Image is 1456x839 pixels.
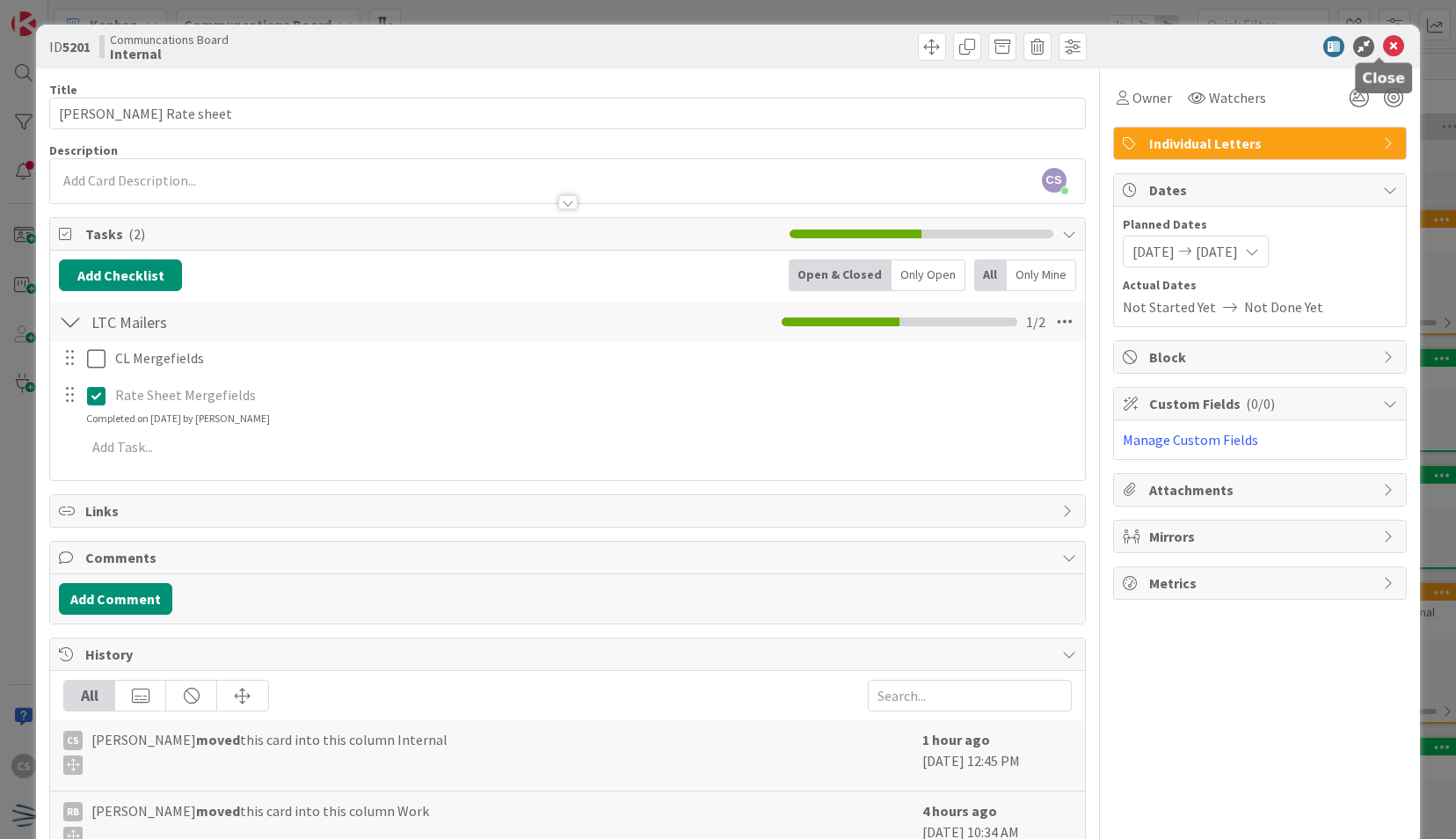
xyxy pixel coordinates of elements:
h5: Close [1362,69,1405,86]
span: [PERSON_NAME] this card into this column Internal [91,729,448,775]
p: CL Mergefields [115,348,1073,368]
span: Custom Fields [1149,393,1374,414]
b: 5201 [62,38,91,55]
span: Owner [1132,87,1172,108]
span: Not Started Yet [1123,296,1216,317]
span: ( 0/0 ) [1246,395,1275,412]
b: 4 hours ago [922,802,997,820]
span: Actual Dates [1123,276,1397,295]
span: Comments [85,547,1052,568]
span: CS [1042,168,1067,193]
span: Watchers [1209,87,1266,108]
span: Planned Dates [1123,215,1397,234]
div: All [974,259,1007,291]
input: type card name here... [49,98,1085,129]
span: Block [1149,347,1374,368]
div: Open & Closed [789,259,892,291]
span: Communcations Board [110,33,229,47]
span: [DATE] [1196,241,1238,262]
span: Not Done Yet [1244,296,1323,317]
label: Title [49,82,77,98]
span: Dates [1149,179,1374,201]
button: Add Comment [59,583,172,615]
span: Mirrors [1149,526,1374,547]
input: Search... [868,680,1072,711]
div: All [64,681,115,711]
button: Add Checklist [59,259,182,291]
p: Rate Sheet Mergefields [115,385,1073,405]
span: Metrics [1149,573,1374,594]
span: [DATE] [1132,241,1175,262]
span: Individual Letters [1149,133,1374,154]
b: moved [196,731,240,748]
a: Manage Custom Fields [1123,431,1258,449]
span: 1 / 2 [1026,311,1045,332]
b: 1 hour ago [922,731,990,748]
div: Completed on [DATE] by [PERSON_NAME] [86,411,270,427]
span: ( 2 ) [128,225,145,243]
div: RB [63,802,83,821]
div: Only Mine [1007,259,1076,291]
b: moved [196,802,240,820]
b: Internal [110,47,229,61]
span: Attachments [1149,479,1374,500]
input: Add Checklist... [85,306,481,338]
span: History [85,644,1052,665]
span: Description [49,142,118,158]
span: Tasks [85,223,780,244]
span: ID [49,36,91,57]
div: [DATE] 12:45 PM [922,729,1072,782]
div: Only Open [892,259,965,291]
div: CS [63,731,83,750]
span: Links [85,500,1052,522]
